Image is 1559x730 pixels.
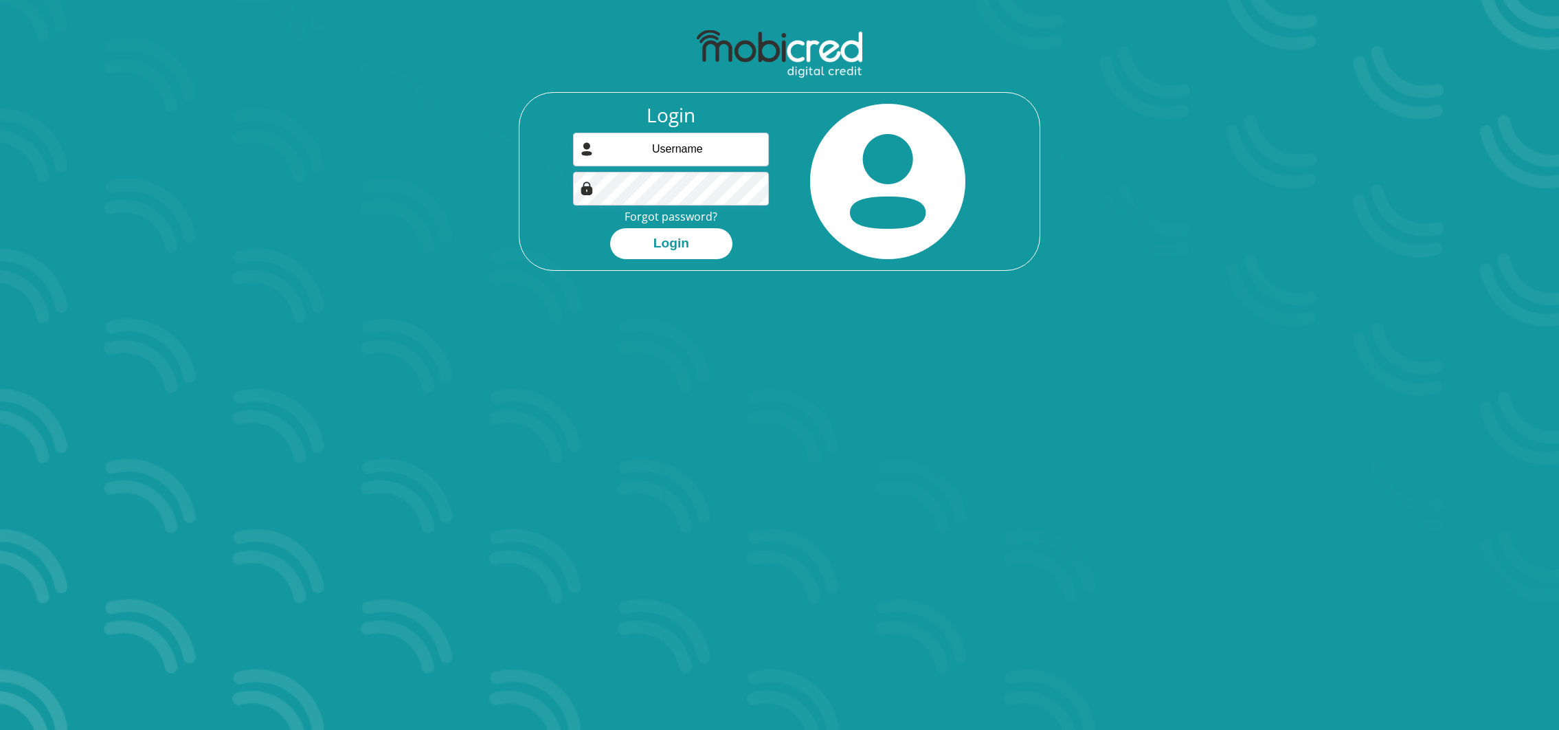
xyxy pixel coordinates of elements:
[697,30,862,78] img: mobicred logo
[573,133,769,166] input: Username
[610,228,732,259] button: Login
[580,181,594,195] img: Image
[625,209,717,224] a: Forgot password?
[573,104,769,127] h3: Login
[580,142,594,156] img: user-icon image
